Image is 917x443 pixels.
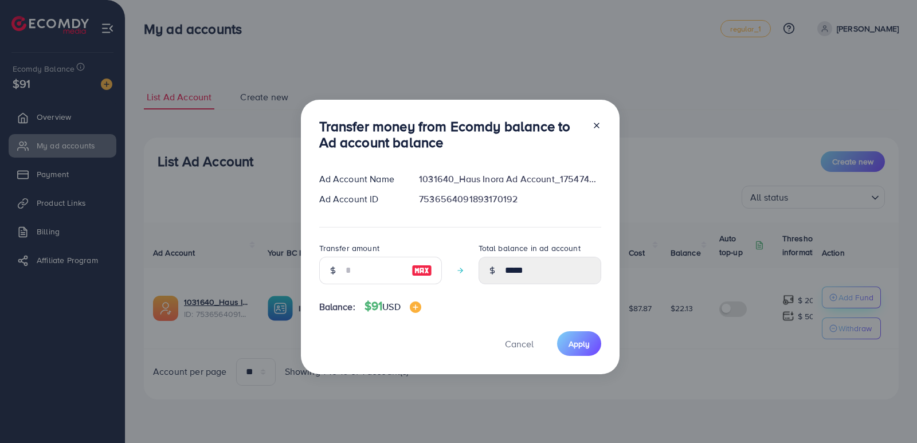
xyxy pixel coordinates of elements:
[319,242,379,254] label: Transfer amount
[868,391,908,434] iframe: Chat
[505,338,534,350] span: Cancel
[557,331,601,356] button: Apply
[382,300,400,313] span: USD
[569,338,590,350] span: Apply
[412,264,432,277] img: image
[479,242,581,254] label: Total balance in ad account
[310,193,410,206] div: Ad Account ID
[319,118,583,151] h3: Transfer money from Ecomdy balance to Ad account balance
[491,331,548,356] button: Cancel
[365,299,421,313] h4: $91
[410,301,421,313] img: image
[310,173,410,186] div: Ad Account Name
[410,173,610,186] div: 1031640_Haus Inora Ad Account_1754743107502
[319,300,355,313] span: Balance:
[410,193,610,206] div: 7536564091893170192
